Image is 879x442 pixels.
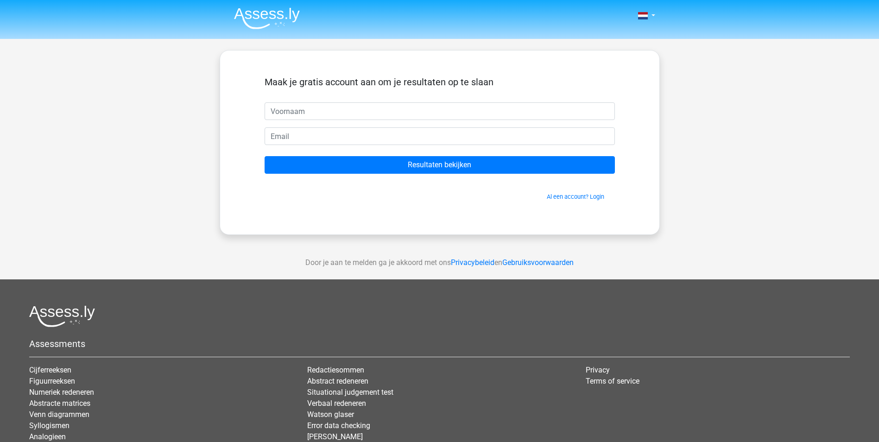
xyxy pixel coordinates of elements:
[29,399,90,408] a: Abstracte matrices
[29,421,70,430] a: Syllogismen
[307,399,366,408] a: Verbaal redeneren
[502,258,574,267] a: Gebruiksvoorwaarden
[307,388,393,397] a: Situational judgement test
[586,377,639,385] a: Terms of service
[307,366,364,374] a: Redactiesommen
[307,377,368,385] a: Abstract redeneren
[451,258,494,267] a: Privacybeleid
[29,432,66,441] a: Analogieen
[29,410,89,419] a: Venn diagrammen
[265,102,615,120] input: Voornaam
[586,366,610,374] a: Privacy
[307,421,370,430] a: Error data checking
[307,410,354,419] a: Watson glaser
[29,366,71,374] a: Cijferreeksen
[29,338,850,349] h5: Assessments
[265,127,615,145] input: Email
[29,388,94,397] a: Numeriek redeneren
[265,76,615,88] h5: Maak je gratis account aan om je resultaten op te slaan
[547,193,604,200] a: Al een account? Login
[29,377,75,385] a: Figuurreeksen
[307,432,363,441] a: [PERSON_NAME]
[265,156,615,174] input: Resultaten bekijken
[234,7,300,29] img: Assessly
[29,305,95,327] img: Assessly logo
